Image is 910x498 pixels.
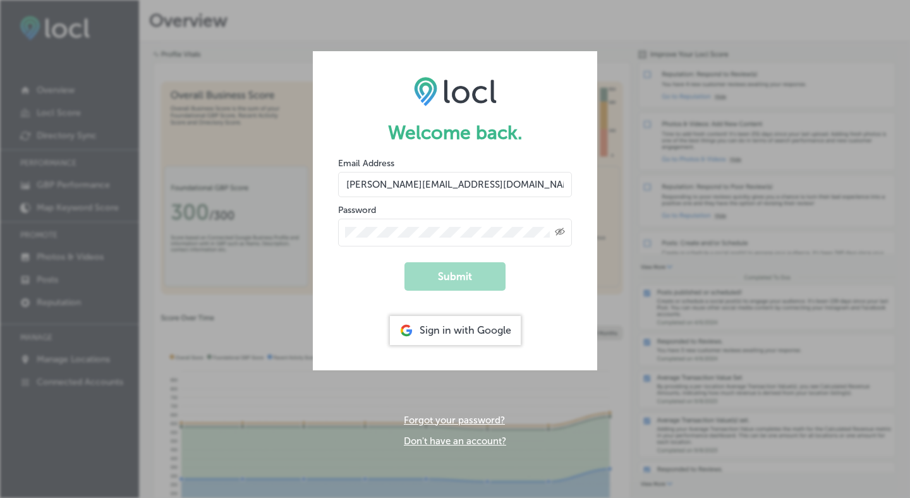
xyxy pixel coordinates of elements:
a: Forgot your password? [404,415,505,426]
a: Don't have an account? [404,435,506,447]
div: Sign in with Google [390,316,521,345]
h1: Welcome back. [338,121,572,144]
button: Submit [404,262,506,291]
label: Email Address [338,158,394,169]
label: Password [338,205,376,216]
span: Toggle password visibility [555,227,565,238]
img: LOCL logo [414,76,497,106]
